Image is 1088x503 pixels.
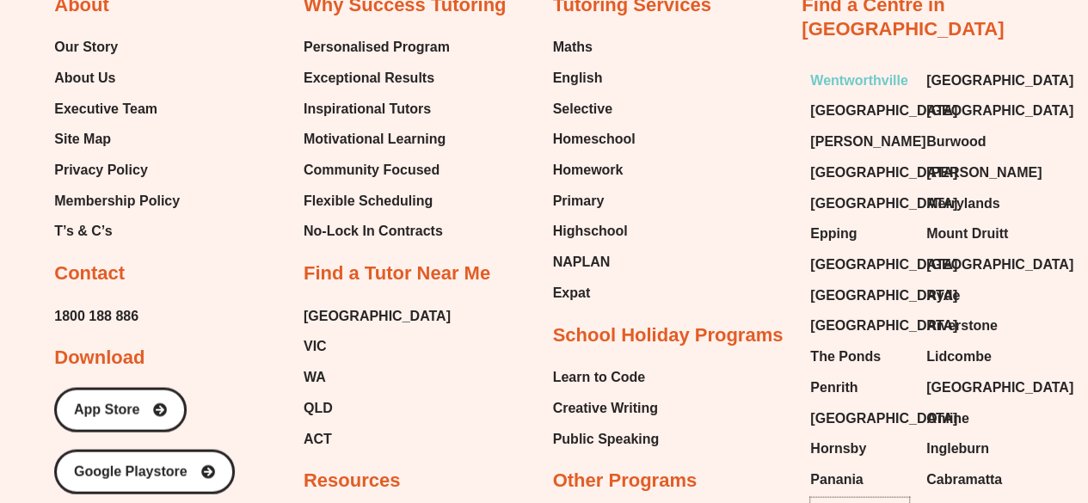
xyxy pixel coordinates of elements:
[810,375,909,401] a: Penrith
[926,406,969,432] span: Online
[553,34,636,60] a: Maths
[926,191,1025,217] a: Merrylands
[553,157,624,183] span: Homework
[304,396,451,421] a: QLD
[553,65,636,91] a: English
[54,188,180,214] a: Membership Policy
[304,426,451,452] a: ACT
[553,469,698,494] h2: Other Programs
[926,375,1025,401] a: [GEOGRAPHIC_DATA]
[304,65,434,91] span: Exceptional Results
[553,218,636,244] a: Highschool
[553,396,660,421] a: Creative Writing
[810,191,909,217] a: [GEOGRAPHIC_DATA]
[810,191,957,217] span: [GEOGRAPHIC_DATA]
[926,344,992,370] span: Lidcombe
[926,467,1025,493] a: Cabramatta
[810,344,909,370] a: The Ponds
[926,406,1025,432] a: Online
[304,126,446,152] span: Motivational Learning
[304,157,440,183] span: Community Focused
[553,249,636,275] a: NAPLAN
[553,365,660,390] a: Learn to Code
[810,129,925,155] span: [PERSON_NAME]
[926,436,989,462] span: Ingleburn
[810,406,957,432] span: [GEOGRAPHIC_DATA]
[810,160,957,186] span: [GEOGRAPHIC_DATA]
[54,126,180,152] a: Site Map
[926,252,1073,278] span: [GEOGRAPHIC_DATA]
[810,221,857,247] span: Epping
[553,396,658,421] span: Creative Writing
[810,160,909,186] a: [GEOGRAPHIC_DATA]
[926,129,986,155] span: Burwood
[553,126,636,152] a: Homeschool
[54,450,235,494] a: Google Playstore
[304,261,490,286] h2: Find a Tutor Near Me
[926,313,1025,339] a: Riverstone
[810,436,909,462] a: Hornsby
[810,98,957,124] span: [GEOGRAPHIC_DATA]
[926,98,1025,124] a: [GEOGRAPHIC_DATA]
[926,313,998,339] span: Riverstone
[553,188,636,214] a: Primary
[553,218,628,244] span: Highschool
[553,365,646,390] span: Learn to Code
[304,188,450,214] a: Flexible Scheduling
[304,218,450,244] a: No-Lock In Contracts
[926,160,1025,186] a: [PERSON_NAME]
[810,467,909,493] a: Panania
[304,426,332,452] span: ACT
[553,96,612,122] span: Selective
[810,375,857,401] span: Penrith
[810,467,863,493] span: Panania
[810,436,866,462] span: Hornsby
[304,65,450,91] a: Exceptional Results
[926,68,1025,94] a: [GEOGRAPHIC_DATA]
[54,261,125,286] h2: Contact
[54,34,118,60] span: Our Story
[810,221,909,247] a: Epping
[926,467,1002,493] span: Cabramatta
[810,252,957,278] span: [GEOGRAPHIC_DATA]
[810,252,909,278] a: [GEOGRAPHIC_DATA]
[810,313,957,339] span: [GEOGRAPHIC_DATA]
[304,304,451,329] a: [GEOGRAPHIC_DATA]
[553,65,603,91] span: English
[304,334,451,359] a: VIC
[54,96,157,122] span: Executive Team
[54,65,115,91] span: About Us
[54,304,138,329] a: 1800 188 886
[553,157,636,183] a: Homework
[810,283,957,309] span: [GEOGRAPHIC_DATA]
[304,96,431,122] span: Inspirational Tutors
[304,365,451,390] a: WA
[926,436,1025,462] a: Ingleburn
[54,157,180,183] a: Privacy Policy
[810,98,909,124] a: [GEOGRAPHIC_DATA]
[553,323,784,348] h2: School Holiday Programs
[553,34,593,60] span: Maths
[926,283,1025,309] a: Ryde
[810,406,909,432] a: [GEOGRAPHIC_DATA]
[553,280,636,306] a: Expat
[810,68,908,94] span: Wentworthville
[926,375,1073,401] span: [GEOGRAPHIC_DATA]
[54,157,148,183] span: Privacy Policy
[54,65,180,91] a: About Us
[54,126,111,152] span: Site Map
[54,218,180,244] a: T’s & C’s
[926,129,1025,155] a: Burwood
[74,465,187,479] span: Google Playstore
[926,160,1042,186] span: [PERSON_NAME]
[926,191,999,217] span: Merrylands
[304,34,450,60] a: Personalised Program
[553,96,636,122] a: Selective
[74,403,139,417] span: App Store
[304,469,401,494] h2: Resources
[926,68,1073,94] span: [GEOGRAPHIC_DATA]
[553,249,611,275] span: NAPLAN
